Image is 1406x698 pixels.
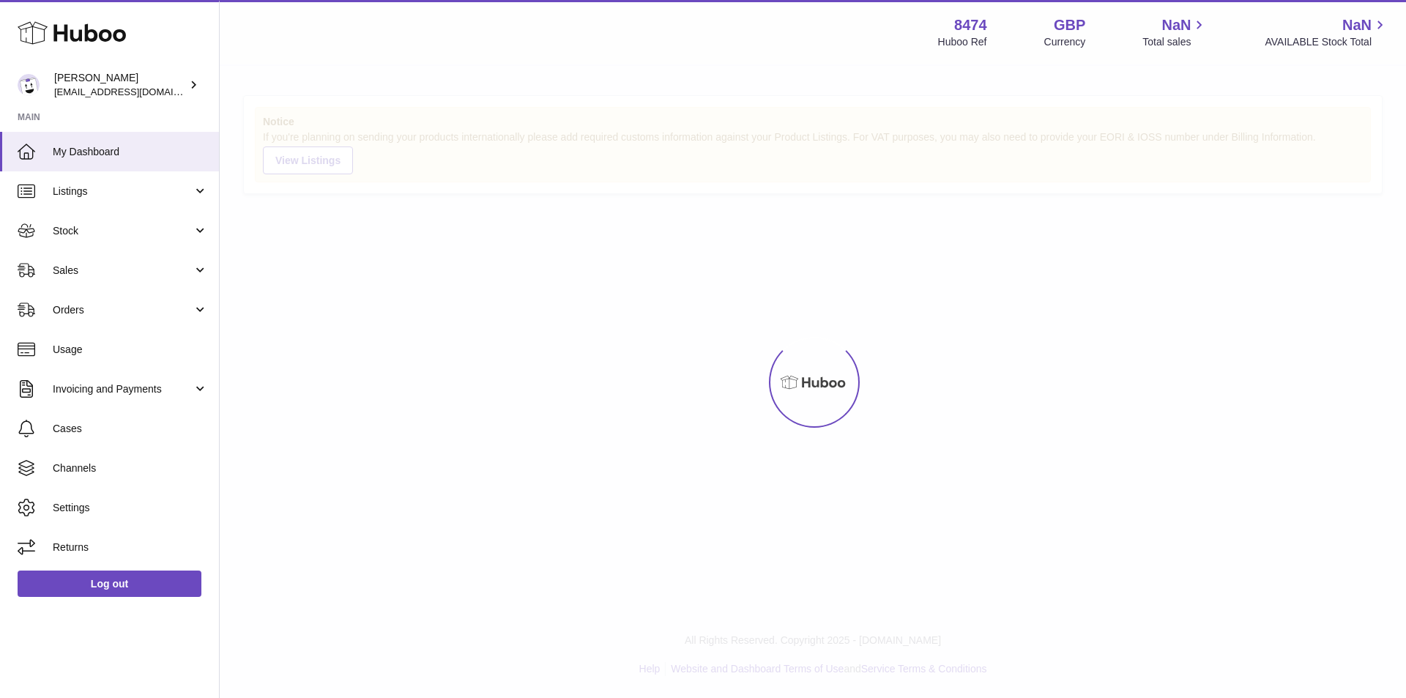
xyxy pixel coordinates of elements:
img: orders@neshealth.com [18,74,40,96]
span: Stock [53,224,193,238]
span: AVAILABLE Stock Total [1265,35,1388,49]
strong: GBP [1054,15,1085,35]
span: Channels [53,461,208,475]
span: Orders [53,303,193,317]
span: Returns [53,541,208,554]
a: NaN AVAILABLE Stock Total [1265,15,1388,49]
span: Settings [53,501,208,515]
a: Log out [18,571,201,597]
span: NaN [1161,15,1191,35]
div: Huboo Ref [938,35,987,49]
span: Cases [53,422,208,436]
span: Listings [53,185,193,198]
div: Currency [1044,35,1086,49]
span: My Dashboard [53,145,208,159]
strong: 8474 [954,15,987,35]
span: Sales [53,264,193,278]
span: Invoicing and Payments [53,382,193,396]
span: [EMAIL_ADDRESS][DOMAIN_NAME] [54,86,215,97]
span: NaN [1342,15,1372,35]
a: NaN Total sales [1142,15,1208,49]
div: [PERSON_NAME] [54,71,186,99]
span: Total sales [1142,35,1208,49]
span: Usage [53,343,208,357]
